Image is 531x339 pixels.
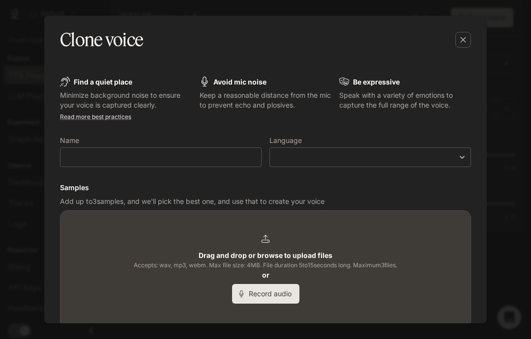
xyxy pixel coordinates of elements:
[232,284,299,304] button: Record audio
[60,28,143,52] h5: Clone voice
[60,197,471,206] p: Add up to 3 samples, and we'll pick the best one, and use that to create your voice
[262,271,269,279] b: or
[353,78,400,86] b: Be expressive
[270,152,471,162] div: ​
[199,251,332,259] b: Drag and drop or browse to upload files
[269,137,302,144] p: Language
[213,78,266,86] b: Avoid mic noise
[60,113,131,120] a: Read more best practices
[60,183,471,193] h6: Samples
[134,260,397,270] span: Accepts: wav, mp3, webm. Max file size: 4MB. File duration 5 to 15 seconds long. Maximum 3 files.
[74,78,132,86] b: Find a quiet place
[200,90,331,110] p: Keep a reasonable distance from the mic to prevent echo and plosives.
[339,90,471,110] p: Speak with a variety of emotions to capture the full range of the voice.
[60,137,79,144] p: Name
[60,90,192,110] p: Minimize background noise to ensure your voice is captured clearly.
